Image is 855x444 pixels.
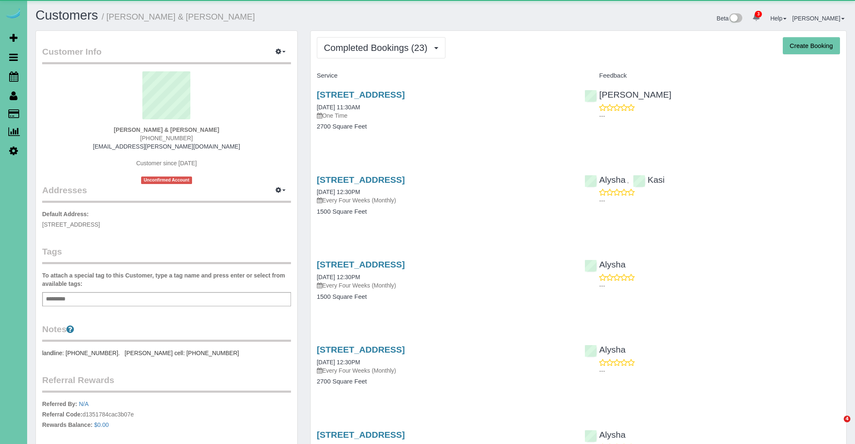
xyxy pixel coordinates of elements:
legend: Referral Rewards [42,374,291,393]
span: [STREET_ADDRESS] [42,221,100,228]
a: [STREET_ADDRESS] [317,175,405,184]
a: [STREET_ADDRESS] [317,90,405,99]
a: $0.00 [94,421,109,428]
a: [DATE] 12:30PM [317,274,360,280]
img: New interface [729,13,742,24]
p: --- [599,112,840,120]
a: Kasi [633,175,665,184]
iframe: Intercom live chat [827,416,847,436]
p: --- [599,197,840,205]
a: Help [770,15,787,22]
a: [STREET_ADDRESS] [317,345,405,354]
h4: 1500 Square Feet [317,293,572,300]
legend: Tags [42,245,291,264]
span: [PHONE_NUMBER] [140,135,193,141]
span: , [627,177,629,184]
label: Referral Code: [42,410,82,419]
a: 3 [748,8,764,27]
span: 3 [755,11,762,18]
p: --- [599,282,840,290]
label: To attach a special tag to this Customer, type a tag name and press enter or select from availabl... [42,271,291,288]
span: Unconfirmed Account [141,177,192,184]
a: [PERSON_NAME] [792,15,845,22]
a: N/A [79,401,89,407]
h4: 2700 Square Feet [317,123,572,130]
img: Automaid Logo [5,8,22,20]
label: Rewards Balance: [42,421,93,429]
a: [DATE] 11:30AM [317,104,360,111]
a: Alysha [584,260,625,269]
label: Default Address: [42,210,89,218]
legend: Notes [42,323,291,342]
strong: [PERSON_NAME] & [PERSON_NAME] [114,126,219,133]
a: [STREET_ADDRESS] [317,430,405,439]
pre: landline: [PHONE_NUMBER]. [PERSON_NAME] cell: [PHONE_NUMBER] [42,349,291,357]
a: Alysha [584,430,625,439]
small: / [PERSON_NAME] & [PERSON_NAME] [102,12,255,21]
p: d1351784cac3b07e [42,400,291,431]
a: Customers [35,8,98,23]
p: Every Four Weeks (Monthly) [317,196,572,204]
a: [DATE] 12:30PM [317,359,360,366]
a: [STREET_ADDRESS] [317,260,405,269]
p: --- [599,367,840,375]
h4: Service [317,72,572,79]
label: Referred By: [42,400,77,408]
a: Alysha [584,345,625,354]
h4: 1500 Square Feet [317,208,572,215]
span: 4 [844,416,850,422]
h4: Feedback [584,72,840,79]
a: [EMAIL_ADDRESS][PERSON_NAME][DOMAIN_NAME] [93,143,240,150]
legend: Customer Info [42,45,291,64]
span: Customer since [DATE] [136,160,197,166]
a: [DATE] 12:30PM [317,189,360,195]
span: Completed Bookings (23) [324,43,432,53]
h4: 2700 Square Feet [317,378,572,385]
p: One Time [317,111,572,120]
a: Alysha [584,175,625,184]
a: Beta [717,15,743,22]
a: [PERSON_NAME] [584,90,671,99]
p: Every Four Weeks (Monthly) [317,281,572,290]
p: Every Four Weeks (Monthly) [317,366,572,375]
button: Create Booking [783,37,840,55]
button: Completed Bookings (23) [317,37,445,58]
